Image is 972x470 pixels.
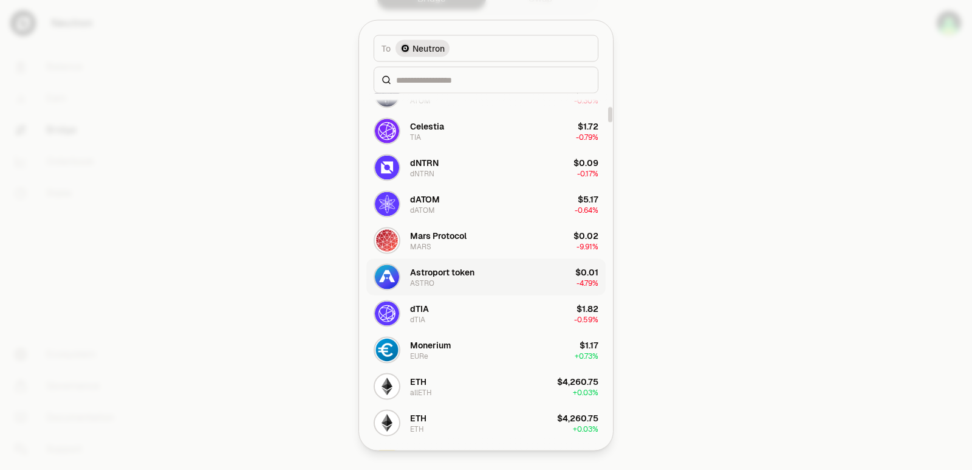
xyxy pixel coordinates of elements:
div: $0.09 [573,156,598,168]
div: Axelar BNB [410,448,457,460]
div: ASTRO [410,278,434,288]
span: -4.79% [577,278,598,288]
div: $1.72 [578,120,598,132]
div: TIA [410,132,421,142]
span: To [382,42,391,54]
div: ETH [410,375,426,387]
img: Neutron Logo [400,43,410,53]
div: $1.17 [580,339,598,351]
button: EURe LogoMoneriumEURe$1.17+0.73% [366,331,606,368]
div: $1.82 [577,302,598,314]
img: dNTRN Logo [375,155,399,179]
span: Neutron [412,42,445,54]
span: -0.64% [575,205,598,215]
div: $0.02 [573,229,598,241]
div: ETH [410,412,426,424]
button: allETH LogoETHallETH$4,260.75+0.03% [366,368,606,404]
div: $0.01 [575,266,598,278]
button: TIA LogoCelestiaTIA$1.72-0.79% [366,112,606,149]
div: dNTRN [410,168,434,178]
button: ToNeutron LogoNeutron [374,35,598,61]
span: -0.17% [577,168,598,178]
div: $5.17 [578,193,598,205]
img: TIA Logo [375,119,399,143]
button: dTIA LogodTIAdTIA$1.82-0.59% [366,295,606,331]
span: + 0.03% [573,387,598,397]
div: Mars Protocol [410,229,467,241]
button: MARS LogoMars ProtocolMARS$0.02-9.91% [366,222,606,258]
div: Astroport token [410,266,474,278]
span: + 0.03% [573,424,598,434]
div: dNTRN [410,156,439,168]
img: MARS Logo [375,228,399,252]
button: ETH LogoETHETH$4,260.75+0.03% [366,404,606,441]
div: $4,260.75 [557,375,598,387]
div: Celestia [410,120,444,132]
img: ATOM Logo [375,82,399,106]
span: -0.59% [574,314,598,324]
img: dTIA Logo [375,301,399,325]
button: ASTRO LogoAstroport tokenASTRO$0.01-4.79% [366,258,606,295]
div: dATOM [410,193,440,205]
div: allETH [410,387,432,397]
img: EURe Logo [375,337,399,362]
img: ASTRO Logo [375,264,399,289]
img: ETH Logo [375,410,399,435]
img: allETH Logo [375,374,399,398]
div: dTIA [410,302,429,314]
div: $4,260.75 [557,412,598,424]
span: + 0.73% [575,351,598,361]
span: -9.91% [577,241,598,251]
div: dATOM [410,205,435,215]
div: MARS [410,241,431,251]
div: EURe [410,351,428,361]
div: Monerium [410,339,451,351]
div: $841.37 [566,448,598,460]
div: ATOM [410,95,431,105]
img: dATOM Logo [375,192,399,216]
button: ATOM LogoCosmos Hub AtomATOM$4.39-0.30% [366,76,606,112]
div: dTIA [410,314,425,324]
span: -0.30% [574,95,598,105]
span: -0.79% [576,132,598,142]
button: dATOM LogodATOMdATOM$5.17-0.64% [366,185,606,222]
button: dNTRN LogodNTRNdNTRN$0.09-0.17% [366,149,606,185]
div: ETH [410,424,424,434]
